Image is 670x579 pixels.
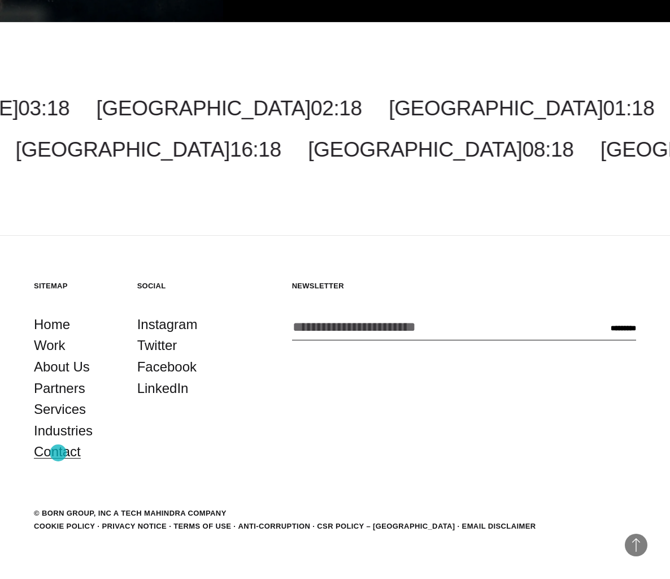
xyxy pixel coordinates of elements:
[102,522,167,530] a: Privacy Notice
[34,399,86,420] a: Services
[389,96,654,120] a: [GEOGRAPHIC_DATA]01:18
[137,281,224,291] h5: Social
[18,96,69,120] span: 03:18
[173,522,231,530] a: Terms of Use
[238,522,310,530] a: Anti-Corruption
[34,356,90,378] a: About Us
[34,508,227,519] div: © BORN GROUP, INC A Tech Mahindra Company
[625,534,647,556] button: Back to Top
[317,522,455,530] a: CSR POLICY – [GEOGRAPHIC_DATA]
[137,378,189,399] a: LinkedIn
[137,335,177,356] a: Twitter
[34,378,85,399] a: Partners
[97,96,362,120] a: [GEOGRAPHIC_DATA]02:18
[34,420,93,442] a: Industries
[137,356,197,378] a: Facebook
[34,441,81,463] a: Contact
[34,281,120,291] h5: Sitemap
[603,96,655,120] span: 01:18
[292,281,636,291] h5: Newsletter
[16,137,281,161] a: [GEOGRAPHIC_DATA]16:18
[34,335,66,356] a: Work
[34,314,70,335] a: Home
[462,522,536,530] a: Email Disclaimer
[308,137,573,161] a: [GEOGRAPHIC_DATA]08:18
[523,137,574,161] span: 08:18
[230,137,281,161] span: 16:18
[137,314,198,335] a: Instagram
[34,522,95,530] a: Cookie Policy
[311,96,362,120] span: 02:18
